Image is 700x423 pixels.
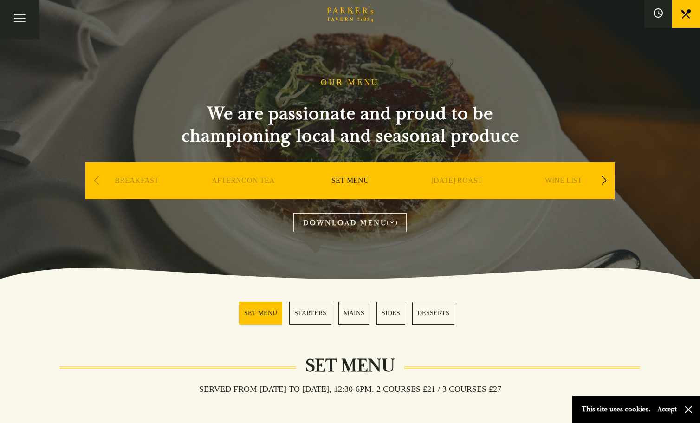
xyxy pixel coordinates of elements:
[192,162,294,227] div: 2 / 9
[164,103,536,147] h2: We are passionate and proud to be championing local and seasonal produce
[412,302,454,325] a: 5 / 5
[239,302,282,325] a: 1 / 5
[299,162,401,227] div: 3 / 9
[90,170,103,191] div: Previous slide
[684,405,693,414] button: Close and accept
[338,302,369,325] a: 3 / 5
[376,302,405,325] a: 4 / 5
[85,162,188,227] div: 1 / 9
[331,176,369,213] a: SET MENU
[293,213,407,232] a: DOWNLOAD MENU
[296,355,404,377] h2: Set Menu
[431,176,482,213] a: [DATE] ROAST
[321,78,379,88] h1: OUR MENU
[190,384,511,394] h3: Served from [DATE] to [DATE], 12:30-6pm. 2 COURSES £21 / 3 COURSES £27
[657,405,677,414] button: Accept
[545,176,582,213] a: WINE LIST
[212,176,275,213] a: AFTERNOON TEA
[582,403,650,416] p: This site uses cookies.
[115,176,159,213] a: BREAKFAST
[406,162,508,227] div: 4 / 9
[289,302,331,325] a: 2 / 5
[512,162,615,227] div: 5 / 9
[597,170,610,191] div: Next slide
